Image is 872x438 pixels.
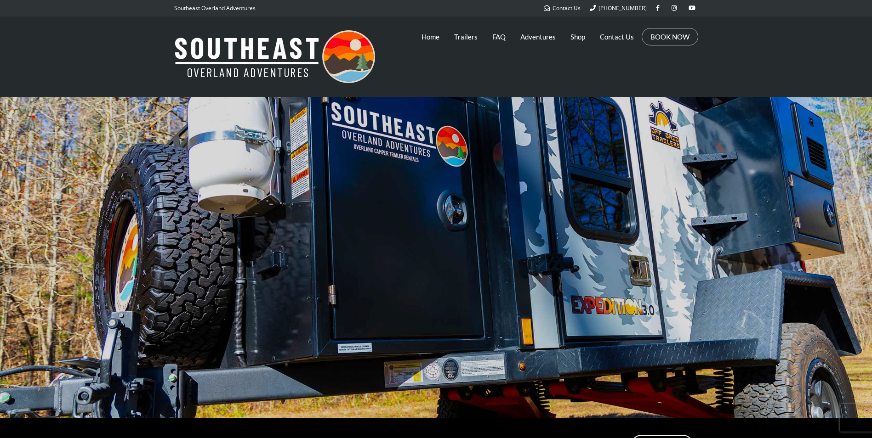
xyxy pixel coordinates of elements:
a: [PHONE_NUMBER] [590,4,647,12]
a: Contact Us [544,4,581,12]
a: Home [422,25,439,48]
a: Trailers [454,25,478,48]
a: BOOK NOW [650,32,690,41]
img: Southeast Overland Adventures [174,30,375,83]
p: Southeast Overland Adventures [174,2,256,14]
span: [PHONE_NUMBER] [598,4,647,12]
a: FAQ [492,25,506,48]
a: Adventures [520,25,556,48]
span: Contact Us [553,4,581,12]
a: Shop [570,25,585,48]
a: Contact Us [600,25,634,48]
